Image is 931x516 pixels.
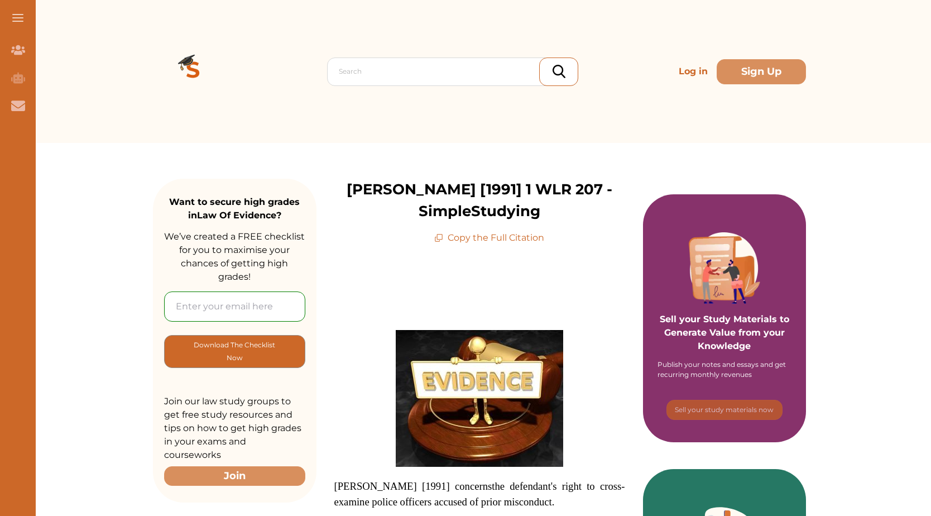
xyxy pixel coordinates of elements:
[666,400,783,420] button: [object Object]
[153,31,233,112] img: Logo
[553,65,565,78] img: search_icon
[689,232,760,304] img: Purple card image
[164,231,305,282] span: We’ve created a FREE checklist for you to maximise your chances of getting high grades!
[658,360,791,380] div: Publish your notes and essays and get recurring monthly revenues
[164,335,305,368] button: [object Object]
[164,466,305,486] button: Join
[169,197,300,221] strong: Want to secure high grades in Law Of Evidence ?
[717,59,806,84] button: Sign Up
[434,231,544,245] p: Copy the Full Citation
[164,292,305,322] input: Enter your email here
[334,480,625,508] span: [PERSON_NAME] [1991] concerns
[654,281,795,353] p: Sell your Study Materials to Generate Value from your Knowledge
[396,330,563,467] img: Evidence-Law-feature-300x245.jpg
[164,395,305,462] p: Join our law study groups to get free study resources and tips on how to get high grades in your ...
[187,338,282,365] p: Download The Checklist Now
[674,60,712,83] p: Log in
[675,405,774,415] p: Sell your study materials now
[316,179,643,222] p: [PERSON_NAME] [1991] 1 WLR 207 - SimpleStudying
